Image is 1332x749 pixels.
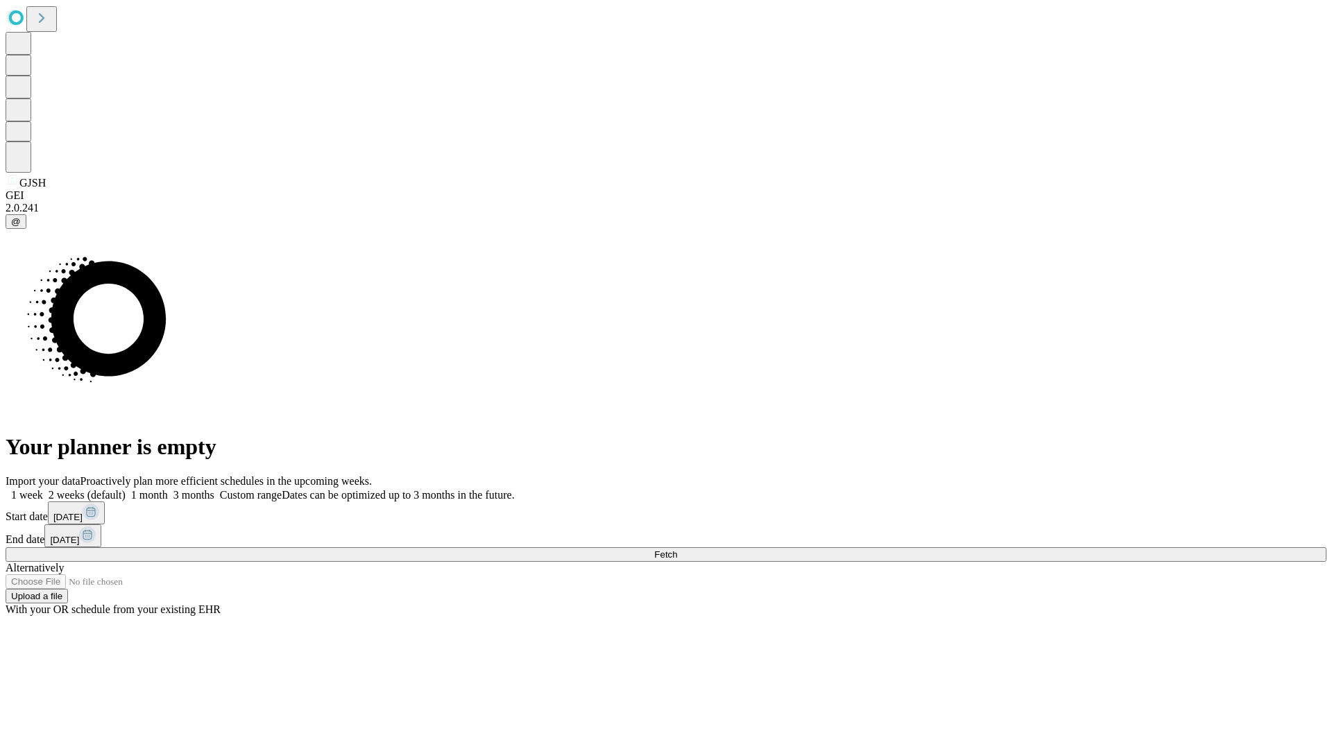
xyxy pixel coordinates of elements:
span: Custom range [220,489,282,501]
span: [DATE] [50,535,79,545]
span: [DATE] [53,512,83,522]
div: 2.0.241 [6,202,1326,214]
span: 1 month [131,489,168,501]
span: Dates can be optimized up to 3 months in the future. [282,489,514,501]
div: GEI [6,189,1326,202]
button: [DATE] [48,501,105,524]
span: 2 weeks (default) [49,489,126,501]
span: 1 week [11,489,43,501]
span: GJSH [19,177,46,189]
span: 3 months [173,489,214,501]
span: Import your data [6,475,80,487]
div: End date [6,524,1326,547]
h1: Your planner is empty [6,434,1326,460]
div: Start date [6,501,1326,524]
button: Upload a file [6,589,68,603]
span: With your OR schedule from your existing EHR [6,603,221,615]
button: Fetch [6,547,1326,562]
span: Alternatively [6,562,64,574]
button: @ [6,214,26,229]
span: Proactively plan more efficient schedules in the upcoming weeks. [80,475,372,487]
span: Fetch [654,549,677,560]
button: [DATE] [44,524,101,547]
span: @ [11,216,21,227]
